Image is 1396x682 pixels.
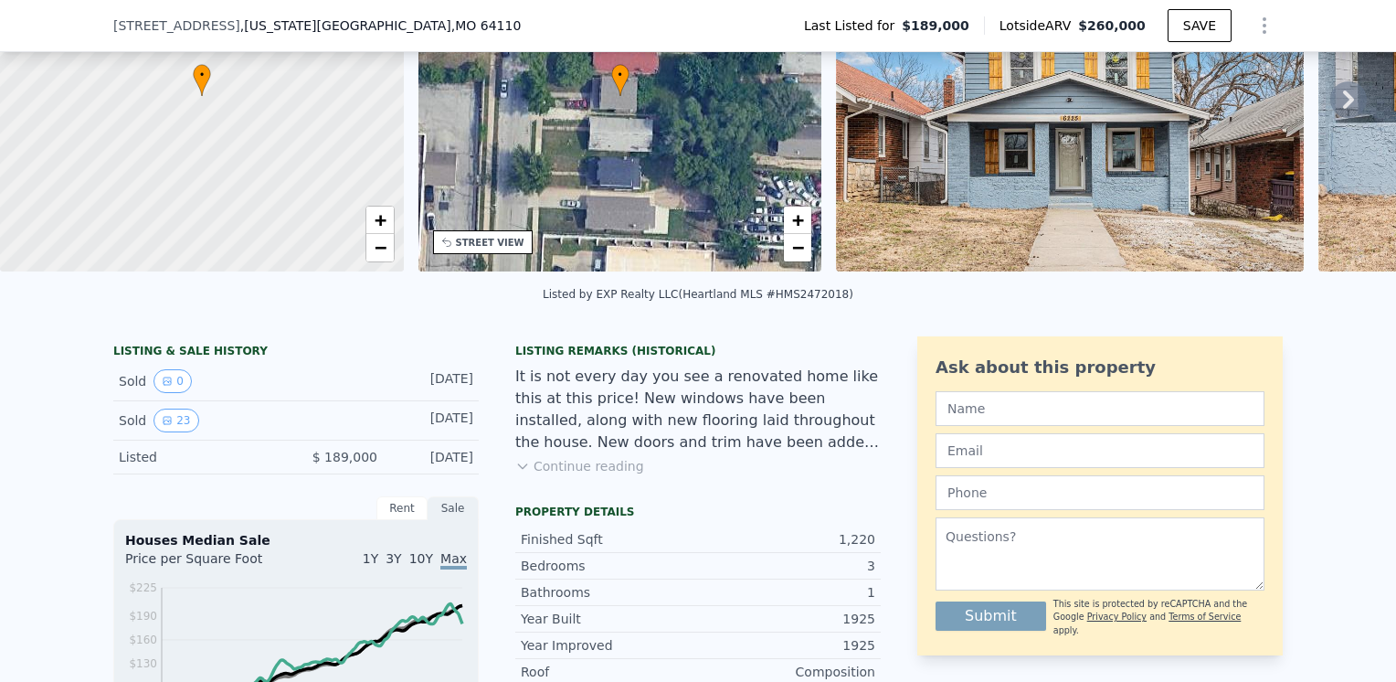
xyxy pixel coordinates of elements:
div: Roof [521,663,698,681]
span: Last Listed for [804,16,902,35]
span: 10Y [409,551,433,566]
tspan: $160 [129,634,157,646]
div: Sold [119,369,281,393]
div: Listed [119,448,281,466]
span: + [374,208,386,231]
input: Phone [936,475,1264,510]
div: Sold [119,409,281,432]
div: Houses Median Sale [125,531,467,549]
div: • [193,64,211,96]
div: 1925 [698,610,875,628]
tspan: $130 [129,657,157,670]
span: $ 189,000 [312,450,377,464]
span: − [792,236,804,259]
div: Bedrooms [521,557,698,575]
a: Zoom in [784,207,811,234]
div: Property details [515,505,881,519]
div: 1,220 [698,530,875,549]
div: Year Improved [521,636,698,655]
div: LISTING & SALE HISTORY [113,344,479,362]
button: View historical data [153,369,192,393]
span: $189,000 [902,16,969,35]
a: Zoom in [366,207,394,234]
a: Zoom out [784,234,811,261]
div: Finished Sqft [521,530,698,549]
span: , MO 64110 [451,18,522,33]
span: − [374,236,386,259]
div: 1 [698,583,875,602]
div: Ask about this property [936,355,1264,380]
div: Rent [376,496,428,520]
button: View historical data [153,409,198,432]
span: • [611,67,629,83]
div: Sale [428,496,479,520]
span: + [792,208,804,231]
a: Zoom out [366,234,394,261]
div: It is not every day you see a renovated home like this at this price! New windows have been insta... [515,366,881,453]
div: Listed by EXP Realty LLC (Heartland MLS #HMS2472018) [543,288,853,301]
div: Price per Square Foot [125,549,296,579]
div: [DATE] [392,409,473,432]
a: Terms of Service [1169,612,1241,622]
input: Name [936,391,1264,426]
div: • [611,64,629,96]
button: SAVE [1168,9,1232,42]
div: [DATE] [392,448,473,466]
div: Bathrooms [521,583,698,602]
span: • [193,67,211,83]
div: This site is protected by reCAPTCHA and the Google and apply. [1053,598,1264,637]
span: , [US_STATE][GEOGRAPHIC_DATA] [240,16,521,35]
tspan: $225 [129,581,157,594]
div: 1925 [698,636,875,655]
div: Year Built [521,610,698,628]
a: Privacy Policy [1087,612,1147,622]
span: $260,000 [1078,18,1146,33]
button: Show Options [1246,7,1283,44]
span: Max [440,551,467,570]
span: 1Y [363,551,378,566]
div: Listing Remarks (Historical) [515,344,881,358]
span: [STREET_ADDRESS] [113,16,240,35]
input: Email [936,433,1264,468]
button: Submit [936,602,1046,631]
div: [DATE] [392,369,473,393]
button: Continue reading [515,457,644,475]
div: STREET VIEW [456,236,524,250]
span: 3Y [386,551,401,566]
span: Lotside ARV [999,16,1078,35]
div: 3 [698,557,875,575]
tspan: $190 [129,610,157,623]
div: Composition [698,663,875,681]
